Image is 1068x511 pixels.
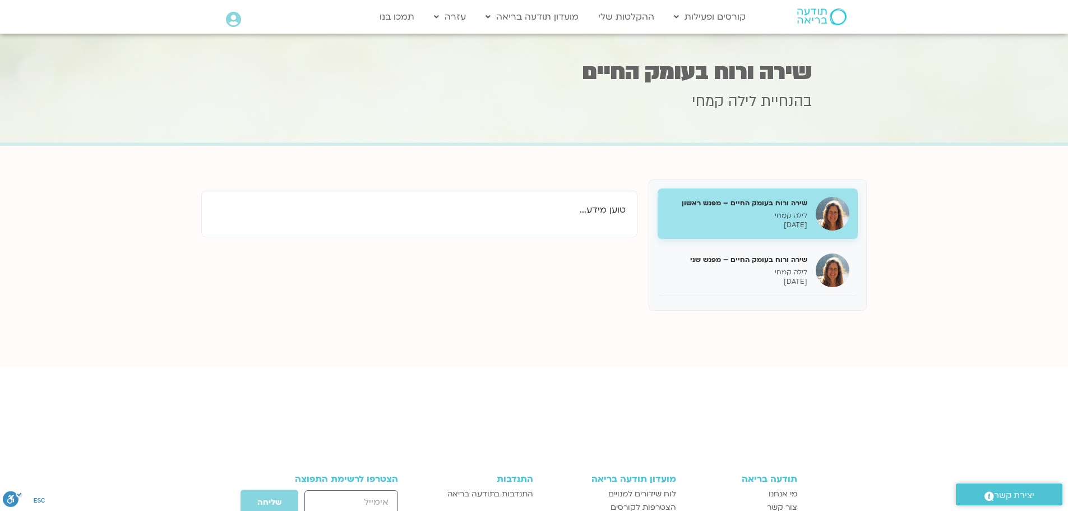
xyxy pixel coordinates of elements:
img: שירה ורוח בעומק החיים – מפגש ראשון [816,197,849,231]
p: לילה קמחי [666,211,807,220]
p: טוען מידע... [213,202,626,218]
h1: שירה ורוח בעומק החיים [257,61,812,83]
p: [DATE] [666,277,807,287]
a: יצירת קשר [956,484,1062,505]
h3: תודעה בריאה [687,474,797,484]
p: [DATE] [666,220,807,230]
span: יצירת קשר [994,488,1034,503]
p: לילה קמחי [666,268,807,277]
a: עזרה [428,6,471,27]
h3: התנדבות [429,474,533,484]
a: מי אנחנו [687,487,797,501]
a: התנדבות בתודעה בריאה [429,487,533,501]
a: תמכו בנו [374,6,420,27]
img: תודעה בריאה [797,8,847,25]
a: קורסים ופעילות [668,6,751,27]
h5: שירה ורוח בעומק החיים – מפגש שני [666,255,807,265]
img: שירה ורוח בעומק החיים – מפגש שני [816,254,849,287]
h3: מועדון תודעה בריאה [544,474,676,484]
span: לוח שידורים למנויים [608,487,676,501]
span: לילה קמחי [692,91,756,112]
span: שליחה [257,498,281,507]
span: בהנחיית [761,91,812,112]
a: מועדון תודעה בריאה [480,6,584,27]
span: התנדבות בתודעה בריאה [447,487,533,501]
h5: שירה ורוח בעומק החיים – מפגש ראשון [666,198,807,208]
a: ההקלטות שלי [593,6,660,27]
span: מי אנחנו [769,487,797,501]
h3: הצטרפו לרשימת התפוצה [271,474,399,484]
a: לוח שידורים למנויים [544,487,676,501]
